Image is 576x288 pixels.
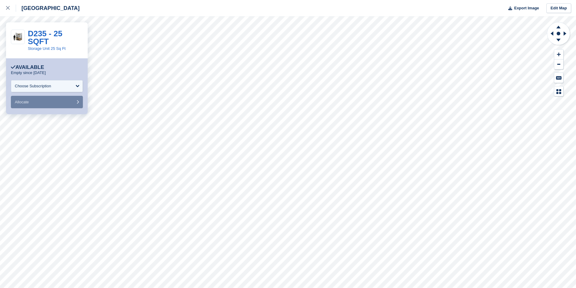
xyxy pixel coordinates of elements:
[11,96,83,108] button: Allocate
[514,5,539,11] span: Export Image
[16,5,80,12] div: [GEOGRAPHIC_DATA]
[15,100,29,104] span: Allocate
[11,64,44,70] div: Available
[15,83,51,89] div: Choose Subscription
[546,3,571,13] a: Edit Map
[505,3,539,13] button: Export Image
[554,60,563,70] button: Zoom Out
[28,29,62,46] a: D235 - 25 SQFT
[554,50,563,60] button: Zoom In
[28,46,66,51] a: Storage Unit 25 Sq Ft
[554,73,563,83] button: Keyboard Shortcuts
[11,70,46,75] p: Empty since [DATE]
[554,86,563,96] button: Map Legend
[11,32,24,42] img: 25-sqft-unit.jpg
